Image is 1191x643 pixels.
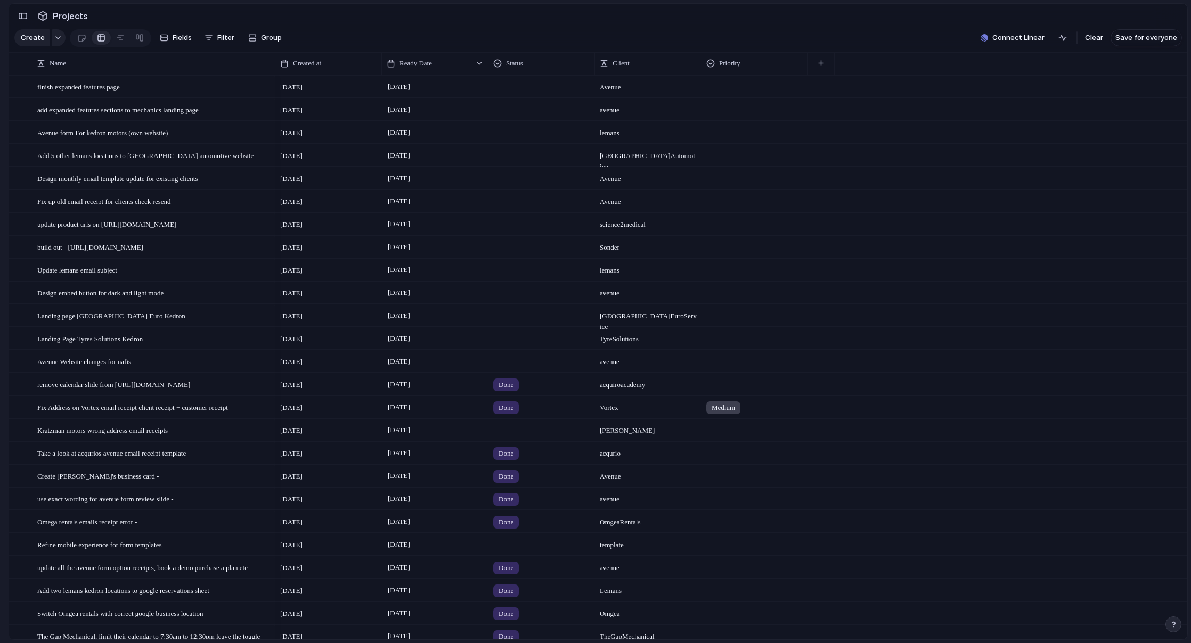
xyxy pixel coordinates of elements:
span: Switch Omgea rentals with correct google business location [37,607,203,619]
span: avenue [595,99,701,116]
span: Clear [1085,32,1103,43]
button: Connect Linear [976,30,1049,46]
span: Omgea [595,603,701,619]
span: [DATE] [280,608,303,619]
span: [DATE] [385,172,413,185]
span: Connect Linear [992,32,1045,43]
span: Done [499,494,513,505]
span: [DATE] [385,355,413,368]
span: [PERSON_NAME] [595,419,701,436]
span: Update lemans email subject [37,263,117,276]
span: [DATE] [385,492,413,505]
span: Done [499,608,513,619]
span: Landing page [GEOGRAPHIC_DATA] Euro Kedron [37,309,185,321]
span: Projects [51,6,90,26]
span: Add two lemans kedron locations to google reservations sheet [37,584,209,596]
span: [DATE] [385,561,413,574]
span: [DATE] [385,607,413,620]
span: [DATE] [385,126,413,139]
span: Design monthly email template update for existing clients [37,172,198,184]
button: Create [14,29,50,46]
span: Avenue [595,168,701,184]
span: Avenue Website changes for nafis [37,355,131,367]
span: Name [50,58,66,69]
span: Done [499,471,513,482]
span: [DATE] [385,378,413,391]
span: [DATE] [385,309,413,322]
span: Fields [173,32,192,43]
span: Add 5 other lemans locations to [GEOGRAPHIC_DATA] automotive website [37,149,254,161]
span: [DATE] [280,357,303,367]
span: Done [499,402,513,413]
span: [DATE] [280,402,303,413]
span: [DATE] [280,82,303,93]
span: add expanded features sections to mechanics landing page [37,103,199,116]
span: Done [499,586,513,596]
span: [DATE] [280,471,303,482]
span: avenue [595,488,701,505]
span: [DATE] [280,448,303,459]
span: science 2 medical [595,213,701,230]
span: The Gap Mechanical [595,625,701,642]
span: template [595,534,701,550]
span: [GEOGRAPHIC_DATA] Euro Service [595,305,701,332]
span: [DATE] [385,469,413,482]
span: [DATE] [280,563,303,573]
span: Vortex [595,397,701,413]
span: [GEOGRAPHIC_DATA] Automotive [595,145,701,172]
span: [DATE] [280,380,303,390]
span: Avenue form For kedron motors (own website) [37,126,168,138]
span: [DATE] [385,149,413,162]
span: Client [613,58,630,69]
span: avenue [595,557,701,573]
span: Medium [712,402,735,413]
span: Save for everyone [1115,32,1177,43]
span: Done [499,517,513,527]
span: acquiro academy [595,374,701,390]
span: [DATE] [280,311,303,321]
span: build out - [URL][DOMAIN_NAME] [37,241,143,253]
span: Status [506,58,523,69]
span: Kratzman motors wrong address email receipts [37,424,168,436]
span: [DATE] [280,425,303,436]
span: [DATE] [280,631,303,642]
span: lemans [595,122,701,138]
span: [DATE] [280,174,303,184]
span: [DATE] [280,586,303,596]
span: [DATE] [385,218,413,230]
span: Done [499,448,513,459]
span: [DATE] [280,494,303,505]
button: Save for everyone [1111,29,1182,46]
span: [DATE] [280,334,303,344]
span: avenue [595,351,701,367]
span: Take a look at acqurios avenue email receipt template [37,447,186,459]
span: [DATE] [385,241,413,253]
span: [DATE] [385,538,413,551]
button: Group [243,29,287,46]
span: use exact wording for avenue form review slide - [37,492,174,505]
span: Fix up old email receipt for clients check resend [37,195,171,207]
span: [DATE] [280,151,303,161]
span: [DATE] [385,263,413,276]
span: Group [261,32,282,43]
span: Done [499,631,513,642]
span: Sonder [595,236,701,253]
span: [DATE] [280,105,303,116]
span: [DATE] [385,195,413,208]
span: finish expanded features page [37,80,120,93]
button: Clear [1081,29,1107,46]
span: [DATE] [385,332,413,345]
span: [DATE] [385,286,413,299]
span: Fix Address on Vortex email receipt client receipt + customer receipt [37,401,228,413]
span: [DATE] [280,288,303,299]
span: Done [499,563,513,573]
span: [DATE] [280,219,303,230]
span: Filter [217,32,234,43]
span: Create [PERSON_NAME]'s business card - [37,469,159,482]
span: Design embed button for dark and light mode [37,286,164,299]
span: Avenue [595,465,701,482]
span: The Gap Mechanical, limit their calendar to 7:30am to 12:30pm leave the toggle [37,630,260,642]
span: Refine mobile experience for form templates [37,538,162,550]
span: [DATE] [280,242,303,253]
span: [DATE] [280,265,303,276]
